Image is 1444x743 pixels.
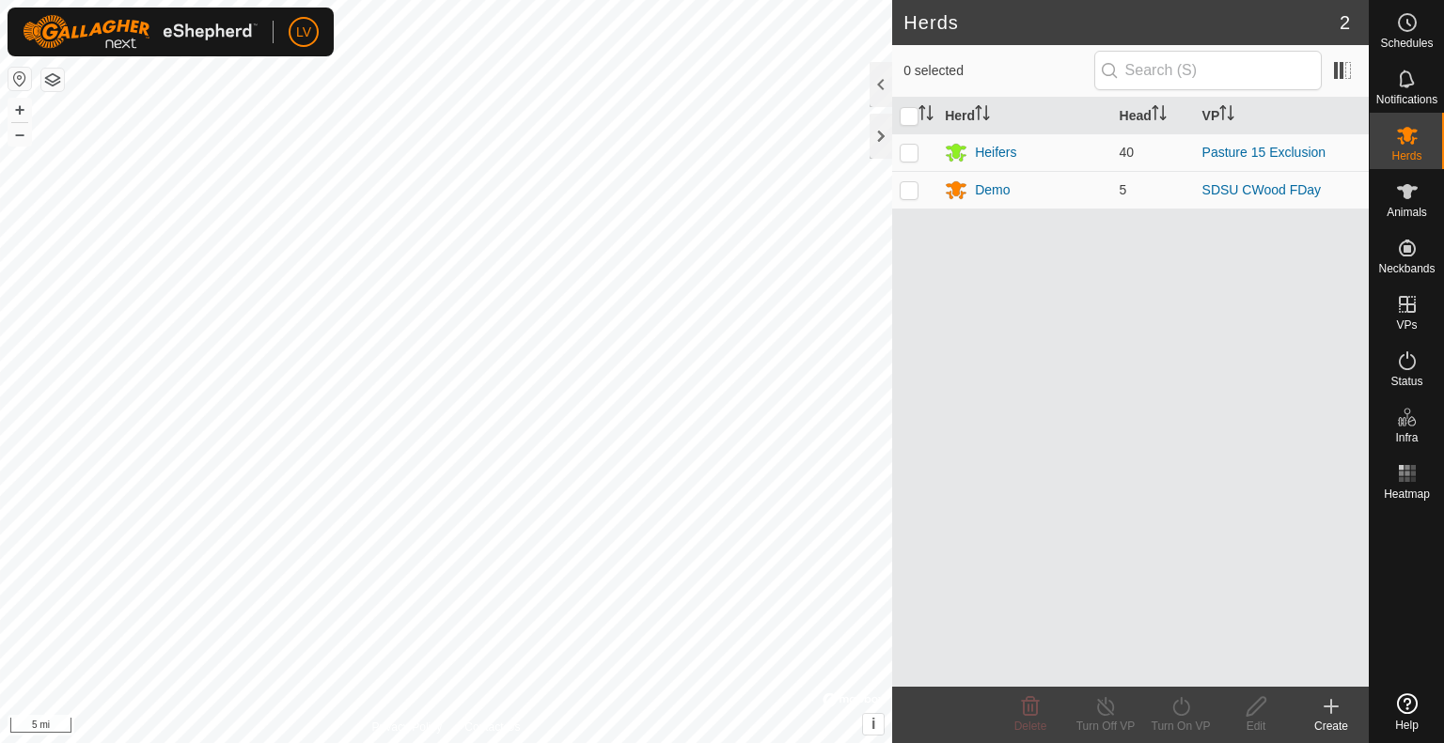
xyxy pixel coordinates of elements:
img: Gallagher Logo [23,15,258,49]
h2: Herds [903,11,1340,34]
button: i [863,714,884,735]
p-sorticon: Activate to sort [1152,108,1167,123]
span: i [871,716,875,732]
a: SDSU CWood FDay [1202,182,1322,197]
input: Search (S) [1094,51,1322,90]
span: 0 selected [903,61,1093,81]
button: – [8,123,31,146]
button: + [8,99,31,121]
span: Schedules [1380,38,1433,49]
div: Demo [975,180,1010,200]
a: Privacy Policy [372,719,443,735]
a: Contact Us [464,719,520,735]
button: Map Layers [41,69,64,91]
span: Status [1390,376,1422,387]
div: Turn Off VP [1068,718,1143,735]
div: Create [1294,718,1369,735]
th: Herd [937,98,1111,134]
th: VP [1195,98,1369,134]
span: Delete [1014,720,1047,733]
span: 40 [1120,145,1135,160]
th: Head [1112,98,1195,134]
span: Heatmap [1384,488,1430,500]
span: Herds [1391,150,1421,162]
p-sorticon: Activate to sort [1219,108,1234,123]
div: Turn On VP [1143,718,1218,735]
span: VPs [1396,319,1417,331]
span: LV [296,23,311,42]
span: Notifications [1376,94,1437,105]
div: Edit [1218,718,1294,735]
p-sorticon: Activate to sort [918,108,934,123]
span: Animals [1387,207,1427,218]
a: Pasture 15 Exclusion [1202,145,1326,160]
a: Help [1370,686,1444,738]
span: Neckbands [1378,263,1435,274]
span: Help [1395,720,1419,731]
p-sorticon: Activate to sort [975,108,990,123]
span: Infra [1395,432,1418,443]
div: Heifers [975,143,1016,163]
button: Reset Map [8,68,31,90]
span: 2 [1340,8,1350,37]
span: 5 [1120,182,1127,197]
